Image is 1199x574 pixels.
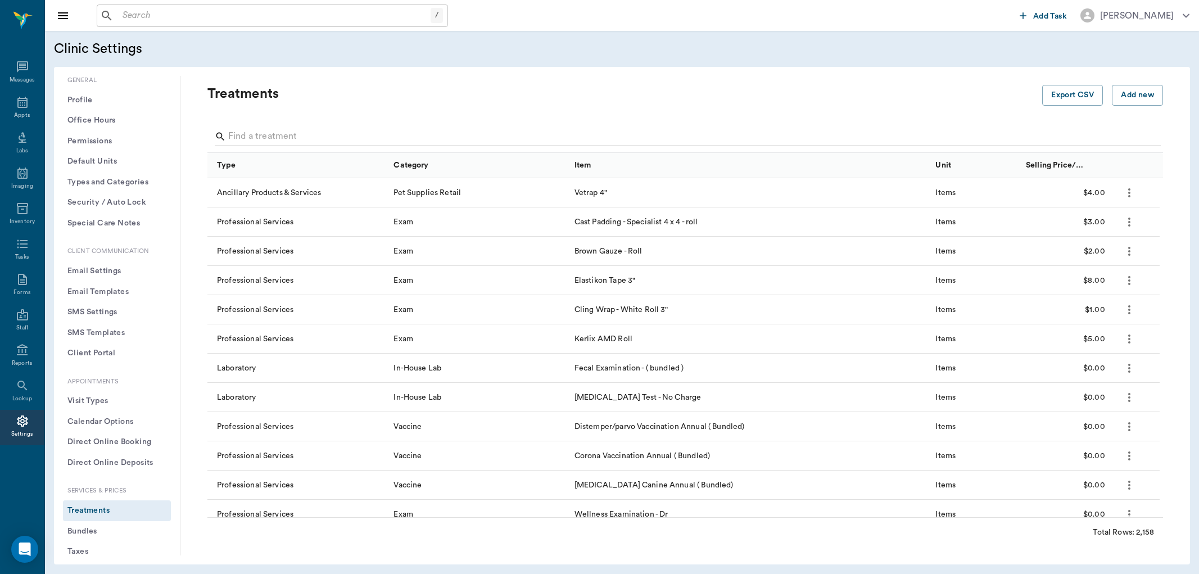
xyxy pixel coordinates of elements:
[1020,324,1111,354] div: $5.00
[393,187,461,198] div: Pet Supplies Retail
[12,395,32,403] div: Lookup
[393,333,413,345] div: Exam
[393,150,428,181] div: Category
[393,304,413,315] div: Exam
[11,536,38,563] div: Open Intercom Messenger
[63,521,171,542] button: Bundles
[1020,383,1111,412] div: $0.00
[569,295,930,324] div: Cling Wrap - White Roll 3"
[1120,183,1139,202] button: more
[217,392,256,403] div: Laboratory
[10,76,35,84] div: Messages
[12,359,33,368] div: Reports
[388,153,568,178] div: Category
[63,432,171,453] button: Direct Online Booking
[569,207,930,237] div: Cast Padding - Specialist 4 x 4 - roll
[63,151,171,172] button: Default Units
[217,304,293,315] div: Professional Services
[393,509,413,520] div: Exam
[935,216,956,228] div: Items
[930,153,1020,178] div: Unit
[935,450,956,462] div: Items
[54,40,349,58] h5: Clinic Settings
[217,450,293,462] div: Professional Services
[118,8,431,24] input: Search
[574,150,591,181] div: Item
[1020,412,1111,441] div: $0.00
[1020,500,1111,529] div: $0.00
[569,412,930,441] div: Distemper/parvo Vaccination Annual ( Bundled)
[1120,476,1139,495] button: more
[1020,178,1111,207] div: $4.00
[432,157,447,173] button: Sort
[1020,237,1111,266] div: $2.00
[393,421,422,432] div: Vaccine
[569,471,930,500] div: [MEDICAL_DATA] Canine Annual ( Bundled)
[1120,417,1139,436] button: more
[393,275,413,286] div: Exam
[569,266,930,295] div: Elastikon Tape 3"
[14,111,30,120] div: Appts
[1120,388,1139,407] button: more
[569,178,930,207] div: Vetrap 4"
[63,323,171,344] button: SMS Templates
[935,363,956,374] div: Items
[935,187,956,198] div: Items
[11,182,33,191] div: Imaging
[217,421,293,432] div: Professional Services
[935,150,951,181] div: Unit
[217,150,236,181] div: Type
[393,363,441,374] div: In-House Lab
[63,261,171,282] button: Email Settings
[217,509,293,520] div: Professional Services
[1020,354,1111,383] div: $0.00
[935,246,956,257] div: Items
[217,246,293,257] div: Professional Services
[217,363,256,374] div: Laboratory
[207,85,713,103] p: Treatments
[1120,271,1139,290] button: more
[1071,5,1198,26] button: [PERSON_NAME]
[1088,157,1103,173] button: Sort
[217,275,293,286] div: Professional Services
[1020,295,1111,324] div: $1.00
[431,8,443,23] div: /
[1100,9,1174,22] div: [PERSON_NAME]
[63,486,171,496] p: Services & Prices
[63,391,171,412] button: Visit Types
[63,302,171,323] button: SMS Settings
[63,192,171,213] button: Security / Auto Lock
[935,304,956,315] div: Items
[569,324,930,354] div: Kerlix AMD Roll
[63,172,171,193] button: Types and Categories
[1026,150,1085,181] div: Selling Price/Unit
[1120,213,1139,232] button: more
[16,147,28,155] div: Labs
[569,237,930,266] div: Brown Gauze - Roll
[569,441,930,471] div: Corona Vaccination Annual ( Bundled)
[63,500,171,521] button: Treatments
[217,216,293,228] div: Professional Services
[207,153,388,178] div: Type
[594,157,609,173] button: Sort
[217,187,321,198] div: Ancillary Products & Services
[1112,85,1163,106] button: Add new
[1015,5,1071,26] button: Add Task
[1020,266,1111,295] div: $8.00
[393,450,422,462] div: Vaccine
[569,500,930,529] div: Wellness Examination - Dr
[63,377,171,387] p: Appointments
[63,412,171,432] button: Calendar Options
[63,282,171,302] button: Email Templates
[935,392,956,403] div: Items
[63,453,171,473] button: Direct Online Deposits
[1093,527,1154,538] div: Total Rows: 2,158
[63,110,171,131] button: Office Hours
[217,333,293,345] div: Professional Services
[935,421,956,432] div: Items
[1020,471,1111,500] div: $0.00
[954,157,970,173] button: Sort
[63,247,171,256] p: Client Communication
[63,131,171,152] button: Permissions
[215,128,1161,148] div: Search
